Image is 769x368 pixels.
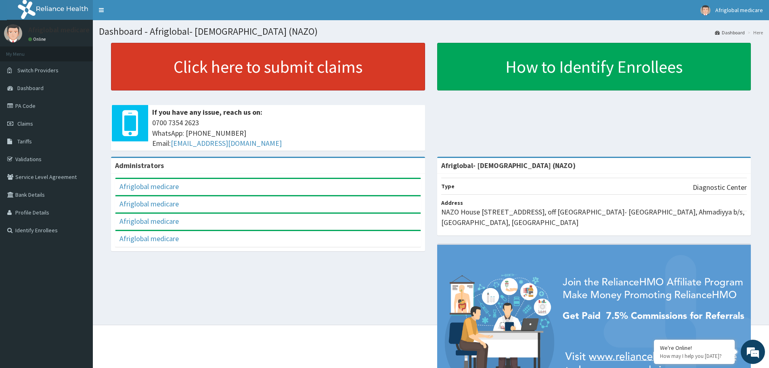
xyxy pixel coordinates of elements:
p: Diagnostic Center [693,182,747,193]
li: Here [746,29,763,36]
a: Afriglobal medicare [119,182,179,191]
b: Type [441,183,455,190]
img: User Image [4,24,22,42]
p: Afriglobal medicare [28,26,90,34]
span: Claims [17,120,33,127]
b: If you have any issue, reach us on: [152,107,262,117]
strong: Afriglobal- [DEMOGRAPHIC_DATA] (NAZO) [441,161,576,170]
a: Online [28,36,48,42]
p: How may I help you today? [660,353,729,360]
span: Dashboard [17,84,44,92]
a: Afriglobal medicare [119,217,179,226]
span: Switch Providers [17,67,59,74]
p: NAZO House [STREET_ADDRESS], off [GEOGRAPHIC_DATA]- [GEOGRAPHIC_DATA], Ahmadiyya b/s, [GEOGRAPHIC... [441,207,747,227]
div: We're Online! [660,344,729,351]
a: Afriglobal medicare [119,199,179,208]
h1: Dashboard - Afriglobal- [DEMOGRAPHIC_DATA] (NAZO) [99,26,763,37]
a: Click here to submit claims [111,43,425,90]
img: User Image [700,5,710,15]
b: Administrators [115,161,164,170]
b: Address [441,199,463,206]
span: 0700 7354 2623 WhatsApp: [PHONE_NUMBER] Email: [152,118,421,149]
a: Dashboard [715,29,745,36]
a: [EMAIL_ADDRESS][DOMAIN_NAME] [171,139,282,148]
span: Afriglobal medicare [715,6,763,14]
a: How to Identify Enrollees [437,43,751,90]
a: Afriglobal medicare [119,234,179,243]
span: Tariffs [17,138,32,145]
